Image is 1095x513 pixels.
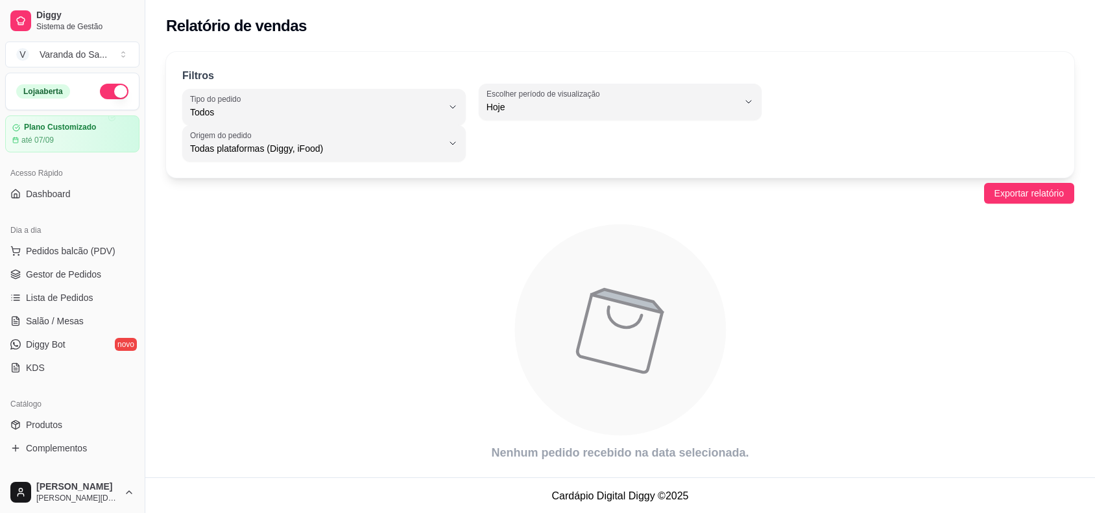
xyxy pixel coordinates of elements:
[5,42,139,67] button: Select a team
[5,334,139,355] a: Diggy Botnovo
[5,477,139,508] button: [PERSON_NAME][PERSON_NAME][DOMAIN_NAME][EMAIL_ADDRESS][DOMAIN_NAME]
[36,21,134,32] span: Sistema de Gestão
[26,315,84,328] span: Salão / Mesas
[190,93,245,104] label: Tipo do pedido
[487,88,604,99] label: Escolher período de visualização
[994,186,1064,200] span: Exportar relatório
[182,89,466,125] button: Tipo do pedidoTodos
[984,183,1074,204] button: Exportar relatório
[36,10,134,21] span: Diggy
[40,48,107,61] div: Varanda do Sa ...
[5,394,139,414] div: Catálogo
[26,338,66,351] span: Diggy Bot
[16,84,70,99] div: Loja aberta
[166,16,307,36] h2: Relatório de vendas
[26,245,115,257] span: Pedidos balcão (PDV)
[100,84,128,99] button: Alterar Status
[26,442,87,455] span: Complementos
[26,268,101,281] span: Gestor de Pedidos
[5,264,139,285] a: Gestor de Pedidos
[190,106,442,119] span: Todos
[16,48,29,61] span: V
[21,135,54,145] article: até 07/09
[5,311,139,331] a: Salão / Mesas
[166,217,1074,444] div: animation
[5,220,139,241] div: Dia a dia
[36,481,119,493] span: [PERSON_NAME]
[487,101,739,113] span: Hoje
[190,130,256,141] label: Origem do pedido
[166,444,1074,462] article: Nenhum pedido recebido na data selecionada.
[24,123,96,132] article: Plano Customizado
[5,241,139,261] button: Pedidos balcão (PDV)
[5,115,139,152] a: Plano Customizadoaté 07/09
[5,438,139,459] a: Complementos
[36,493,119,503] span: [PERSON_NAME][DOMAIN_NAME][EMAIL_ADDRESS][DOMAIN_NAME]
[5,357,139,378] a: KDS
[182,68,214,84] p: Filtros
[26,418,62,431] span: Produtos
[26,291,93,304] span: Lista de Pedidos
[479,84,762,120] button: Escolher período de visualizaçãoHoje
[5,163,139,184] div: Acesso Rápido
[5,184,139,204] a: Dashboard
[190,142,442,155] span: Todas plataformas (Diggy, iFood)
[182,125,466,161] button: Origem do pedidoTodas plataformas (Diggy, iFood)
[26,361,45,374] span: KDS
[5,287,139,308] a: Lista de Pedidos
[26,187,71,200] span: Dashboard
[5,5,139,36] a: DiggySistema de Gestão
[5,414,139,435] a: Produtos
